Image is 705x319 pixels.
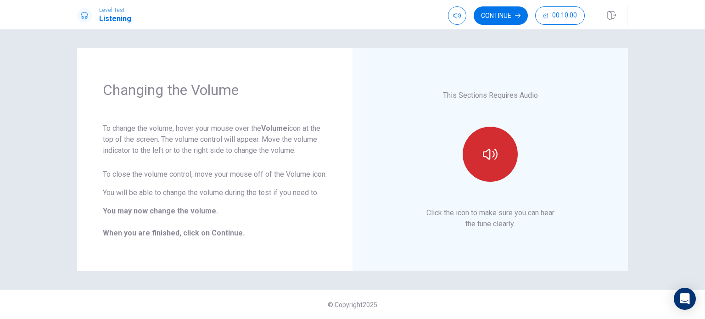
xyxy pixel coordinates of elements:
h1: Changing the Volume [103,81,327,99]
b: You may now change the volume. When you are finished, click on Continue. [103,207,245,237]
span: © Copyright 2025 [328,301,377,308]
div: Open Intercom Messenger [674,288,696,310]
span: 00:10:00 [552,12,577,19]
p: To close the volume control, move your mouse off of the Volume icon. [103,169,327,180]
span: Level Test [99,7,131,13]
strong: Volume [261,124,287,133]
p: To change the volume, hover your mouse over the icon at the top of the screen. The volume control... [103,123,327,156]
p: This Sections Requires Audio [443,90,538,101]
button: Continue [474,6,528,25]
h1: Listening [99,13,131,24]
button: 00:10:00 [535,6,585,25]
p: You will be able to change the volume during the test if you need to. [103,187,327,198]
p: Click the icon to make sure you can hear the tune clearly. [426,207,554,229]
